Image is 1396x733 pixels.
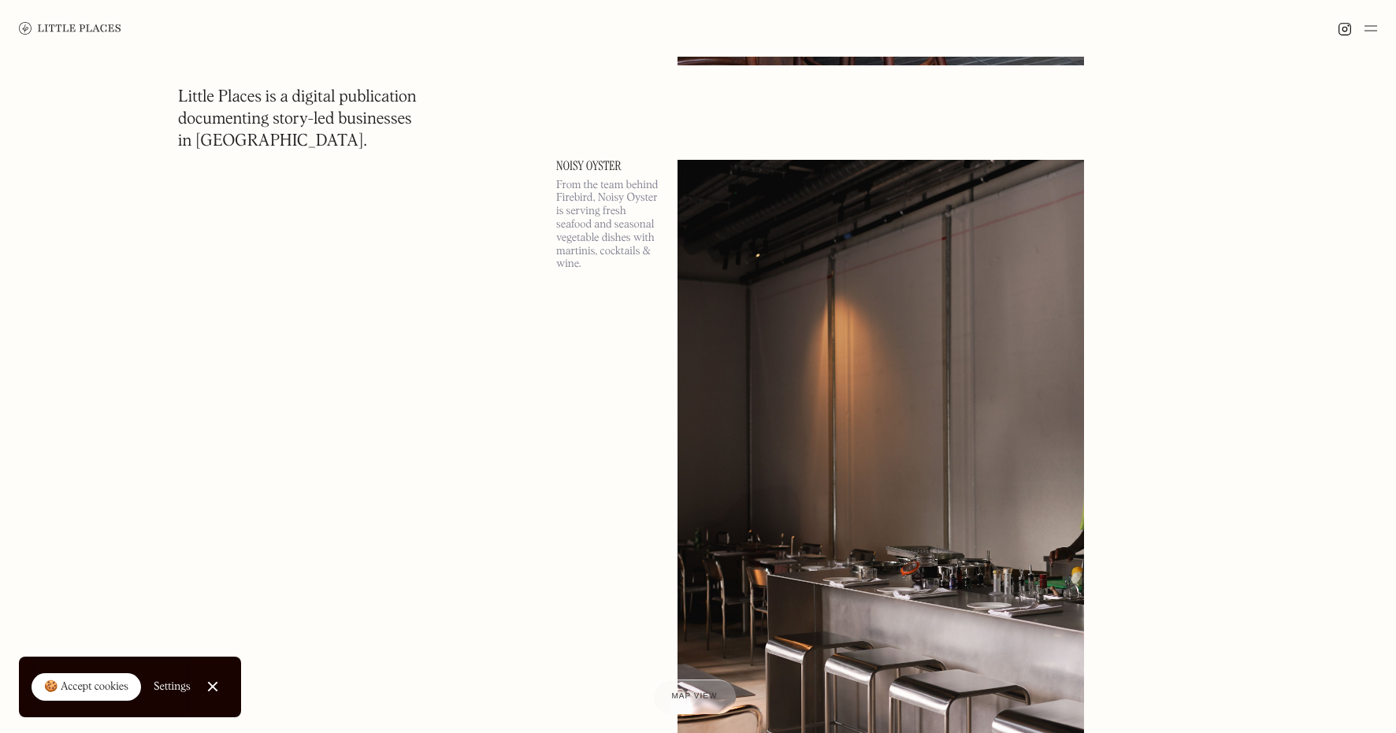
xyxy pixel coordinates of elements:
a: Map view [653,679,737,714]
a: Settings [154,669,191,705]
a: 🍪 Accept cookies [32,673,141,702]
p: From the team behind Firebird, Noisy Oyster is serving fresh seafood and seasonal vegetable dishe... [556,179,659,272]
a: Close Cookie Popup [197,671,228,702]
div: Settings [154,681,191,692]
div: 🍪 Accept cookies [44,679,128,695]
span: Map view [672,692,718,701]
div: Close Cookie Popup [212,687,213,687]
h1: Little Places is a digital publication documenting story-led businesses in [GEOGRAPHIC_DATA]. [178,87,417,153]
a: Noisy Oyster [556,160,659,172]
